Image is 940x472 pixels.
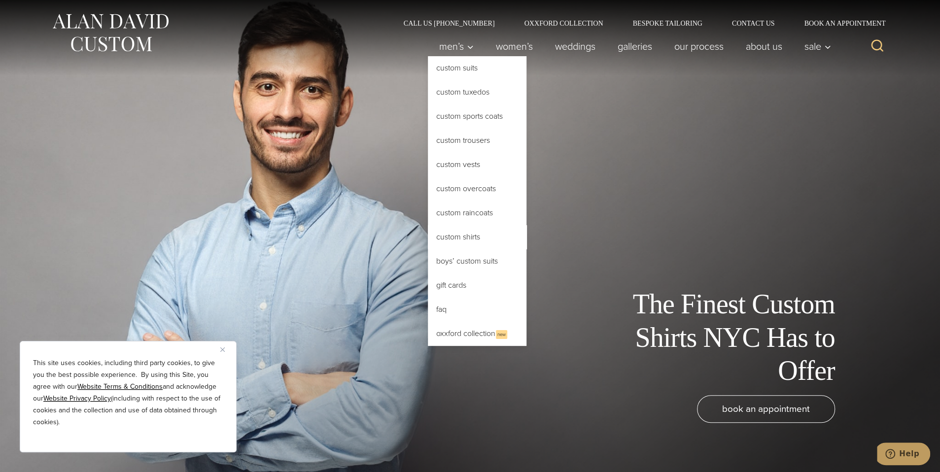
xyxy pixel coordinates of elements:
[428,201,526,225] a: Custom Raincoats
[485,36,544,56] a: Women’s
[428,80,526,104] a: Custom Tuxedos
[33,357,223,428] p: This site uses cookies, including third party cookies, to give you the best possible experience. ...
[544,36,606,56] a: weddings
[389,20,889,27] nav: Secondary Navigation
[789,20,889,27] a: Book an Appointment
[428,177,526,201] a: Custom Overcoats
[496,330,507,339] span: New
[697,395,835,423] a: book an appointment
[51,11,170,55] img: Alan David Custom
[77,381,163,392] a: Website Terms & Conditions
[722,402,810,416] span: book an appointment
[717,20,790,27] a: Contact Us
[877,442,930,467] iframe: Opens a widget where you can chat to one of our agents
[428,298,526,321] a: FAQ
[43,393,111,404] a: Website Privacy Policy
[613,288,835,387] h1: The Finest Custom Shirts NYC Has to Offer
[428,104,526,128] a: Custom Sports Coats
[663,36,734,56] a: Our Process
[389,20,510,27] a: Call Us [PHONE_NUMBER]
[866,34,889,58] button: View Search Form
[509,20,618,27] a: Oxxford Collection
[618,20,717,27] a: Bespoke Tailoring
[428,225,526,249] a: Custom Shirts
[428,129,526,152] a: Custom Trousers
[734,36,793,56] a: About Us
[428,249,526,273] a: Boys’ Custom Suits
[793,36,836,56] button: Sale sub menu toggle
[428,322,526,346] a: Oxxford CollectionNew
[428,153,526,176] a: Custom Vests
[220,347,225,352] img: Close
[428,36,836,56] nav: Primary Navigation
[428,36,485,56] button: Men’s sub menu toggle
[428,273,526,297] a: Gift Cards
[606,36,663,56] a: Galleries
[428,56,526,80] a: Custom Suits
[220,343,232,355] button: Close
